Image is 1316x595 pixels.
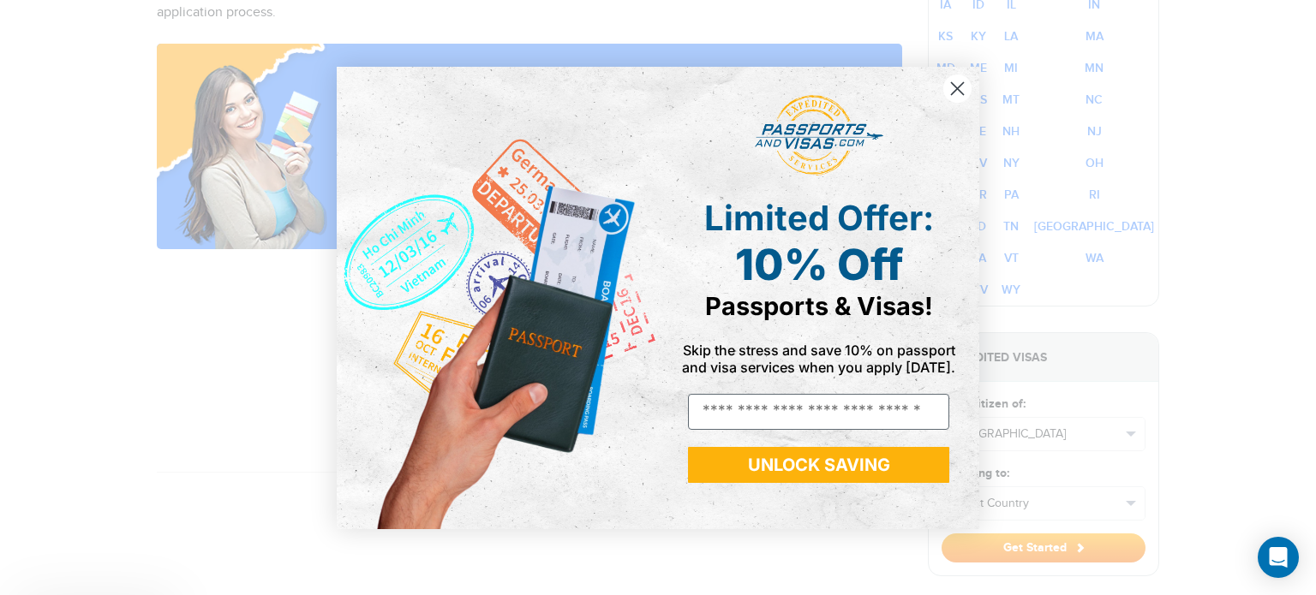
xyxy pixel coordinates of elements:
[705,291,933,321] span: Passports & Visas!
[337,67,658,529] img: de9cda0d-0715-46ca-9a25-073762a91ba7.png
[735,239,903,290] span: 10% Off
[688,447,949,483] button: UNLOCK SAVING
[1258,537,1299,578] div: Open Intercom Messenger
[682,342,955,376] span: Skip the stress and save 10% on passport and visa services when you apply [DATE].
[704,197,934,239] span: Limited Offer:
[942,74,972,104] button: Close dialog
[755,95,883,176] img: passports and visas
